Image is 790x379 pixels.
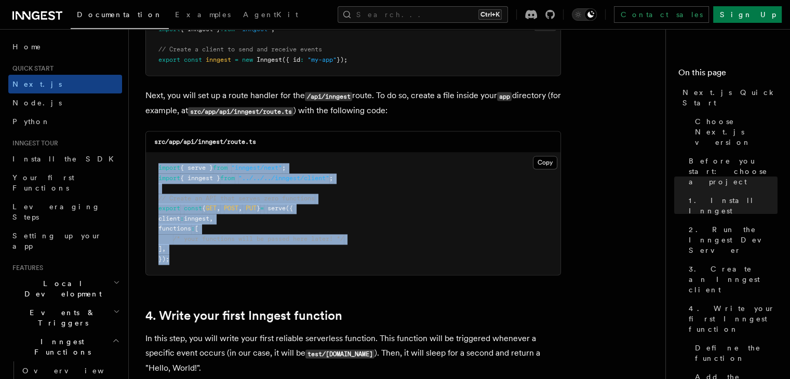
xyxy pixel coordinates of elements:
[246,205,257,212] span: PUT
[217,205,220,212] span: ,
[206,205,217,212] span: GET
[572,8,597,21] button: Toggle dark mode
[8,278,113,299] span: Local Development
[695,343,778,363] span: Define the function
[175,10,231,19] span: Examples
[8,226,122,255] a: Setting up your app
[145,331,561,375] p: In this step, you will write your first reliable serverless function. This function will be trigg...
[162,245,166,252] span: ,
[180,174,220,182] span: { inngest }
[533,156,557,169] button: Copy
[678,66,778,83] h4: On this page
[180,215,184,222] span: :
[173,235,344,242] span: /* your functions will be passed here later! */
[145,88,561,118] p: Next, you will set up a route handler for the route. To do so, create a file inside your director...
[8,168,122,197] a: Your first Functions
[691,112,778,152] a: Choose Next.js version
[8,37,122,56] a: Home
[286,205,293,212] span: ({
[8,264,43,272] span: Features
[689,156,778,187] span: Before you start: choose a project
[188,107,293,116] code: src/app/api/inngest/route.ts
[678,83,778,112] a: Next.js Quick Start
[8,64,53,73] span: Quick start
[8,93,122,112] a: Node.js
[695,116,778,147] span: Choose Next.js version
[282,56,300,63] span: ({ id
[213,164,227,171] span: from
[8,303,122,332] button: Events & Triggers
[238,174,329,182] span: "../../../inngest/client"
[689,195,778,216] span: 1. Install Inngest
[8,75,122,93] a: Next.js
[689,224,778,255] span: 2. Run the Inngest Dev Server
[195,225,198,232] span: [
[184,215,209,222] span: inngest
[158,215,180,222] span: client
[307,56,337,63] span: "my-app"
[267,205,286,212] span: serve
[300,56,304,63] span: :
[180,164,213,171] span: { serve }
[305,92,352,101] code: /api/inngest
[260,205,264,212] span: =
[8,336,112,357] span: Inngest Functions
[77,10,163,19] span: Documentation
[685,220,778,260] a: 2. Run the Inngest Dev Server
[209,215,213,222] span: ,
[237,3,304,28] a: AgentKit
[713,6,782,23] a: Sign Up
[497,92,512,101] code: app
[305,349,374,358] code: test/[DOMAIN_NAME]
[158,56,180,63] span: export
[206,56,231,63] span: inngest
[8,150,122,168] a: Install the SDK
[158,225,191,232] span: functions
[8,197,122,226] a: Leveraging Steps
[8,274,122,303] button: Local Development
[12,155,120,163] span: Install the SDK
[8,139,58,147] span: Inngest tour
[685,260,778,299] a: 3. Create an Inngest client
[158,164,180,171] span: import
[243,10,298,19] span: AgentKit
[169,3,237,28] a: Examples
[184,205,202,212] span: const
[8,307,113,328] span: Events & Triggers
[338,6,508,23] button: Search...Ctrl+K
[12,202,100,221] span: Leveraging Steps
[224,205,238,212] span: POST
[8,332,122,361] button: Inngest Functions
[282,164,286,171] span: ;
[71,3,169,29] a: Documentation
[235,56,238,63] span: =
[478,9,502,20] kbd: Ctrl+K
[184,56,202,63] span: const
[8,112,122,131] a: Python
[154,138,256,145] code: src/app/api/inngest/route.ts
[12,42,42,52] span: Home
[689,303,778,334] span: 4. Write your first Inngest function
[22,367,129,375] span: Overview
[257,205,260,212] span: }
[337,56,347,63] span: });
[685,152,778,191] a: Before you start: choose a project
[685,299,778,339] a: 4. Write your first Inngest function
[689,264,778,295] span: 3. Create an Inngest client
[191,225,195,232] span: :
[202,205,206,212] span: {
[682,87,778,108] span: Next.js Quick Start
[691,339,778,368] a: Define the function
[231,164,282,171] span: "inngest/next"
[242,56,253,63] span: new
[12,80,62,88] span: Next.js
[12,232,102,250] span: Setting up your app
[158,245,162,252] span: ]
[614,6,709,23] a: Contact sales
[158,174,180,182] span: import
[12,99,62,107] span: Node.js
[685,191,778,220] a: 1. Install Inngest
[329,174,333,182] span: ;
[158,205,180,212] span: export
[12,173,74,192] span: Your first Functions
